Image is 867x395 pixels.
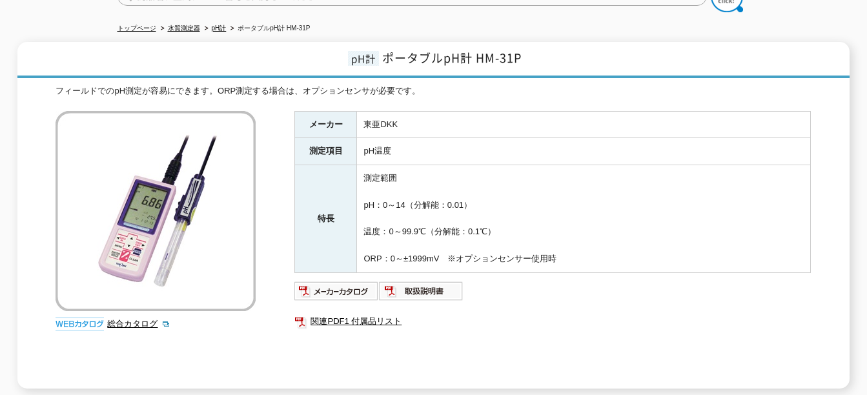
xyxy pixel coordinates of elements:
span: pH計 [348,51,379,66]
img: ポータブルpH計 HM-31P [56,111,256,311]
img: メーカーカタログ [294,281,379,301]
td: pH温度 [357,138,811,165]
li: ポータブルpH計 HM-31P [228,22,310,35]
a: 関連PDF1 付属品リスト [294,313,811,330]
a: メーカーカタログ [294,289,379,299]
a: 取扱説明書 [379,289,464,299]
th: 測定項目 [295,138,357,165]
td: 東亜DKK [357,111,811,138]
div: フィールドでのpH測定が容易にできます。ORP測定する場合は、オプションセンサが必要です。 [56,85,811,98]
img: 取扱説明書 [379,281,464,301]
a: 総合カタログ [107,319,170,329]
img: webカタログ [56,318,104,330]
th: 特長 [295,165,357,273]
a: トップページ [117,25,156,32]
span: ポータブルpH計 HM-31P [382,49,522,66]
td: 測定範囲 pH：0～14（分解能：0.01） 温度：0～99.9℃（分解能：0.1℃） ORP：0～±1999mV ※オプションセンサー使用時 [357,165,811,273]
a: 水質測定器 [168,25,200,32]
a: pH計 [212,25,227,32]
th: メーカー [295,111,357,138]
